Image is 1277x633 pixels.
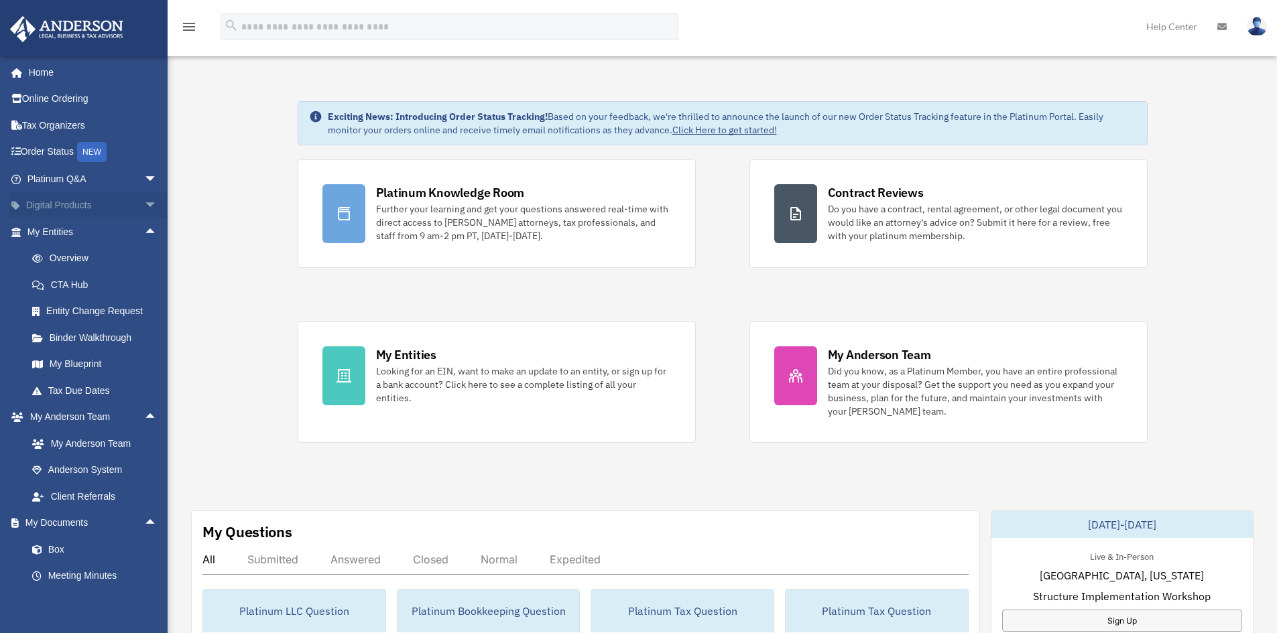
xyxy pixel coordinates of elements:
[330,553,381,566] div: Answered
[19,271,178,298] a: CTA Hub
[828,346,931,363] div: My Anderson Team
[1079,549,1164,563] div: Live & In-Person
[376,364,671,405] div: Looking for an EIN, want to make an update to an entity, or sign up for a bank account? Click her...
[203,589,385,632] div: Platinum LLC Question
[19,324,178,351] a: Binder Walkthrough
[298,322,696,443] a: My Entities Looking for an EIN, want to make an update to an entity, or sign up for a bank accoun...
[672,124,777,136] a: Click Here to get started!
[77,142,107,162] div: NEW
[202,553,215,566] div: All
[1002,610,1242,632] a: Sign Up
[749,159,1148,268] a: Contract Reviews Do you have a contract, rental agreement, or other legal document you would like...
[224,18,239,33] i: search
[398,589,580,632] div: Platinum Bookkeeping Question
[591,589,774,632] div: Platinum Tax Question
[19,245,178,272] a: Overview
[328,110,1136,137] div: Based on your feedback, we're thrilled to announce the launch of our new Order Status Tracking fe...
[181,19,197,35] i: menu
[144,192,171,220] span: arrow_drop_down
[19,457,178,484] a: Anderson System
[9,218,178,245] a: My Entitiesarrow_drop_up
[298,159,696,268] a: Platinum Knowledge Room Further your learning and get your questions answered real-time with dire...
[144,510,171,537] span: arrow_drop_up
[1247,17,1267,36] img: User Pic
[144,404,171,431] span: arrow_drop_up
[376,346,436,363] div: My Entities
[19,298,178,325] a: Entity Change Request
[376,202,671,242] div: Further your learning and get your questions answered real-time with direct access to [PERSON_NAM...
[9,404,178,431] a: My Anderson Teamarrow_drop_up
[1033,588,1211,604] span: Structure Implementation Workshop
[19,563,178,589] a: Meeting Minutes
[19,483,178,510] a: Client Referrals
[9,510,178,537] a: My Documentsarrow_drop_up
[991,511,1253,538] div: [DATE]-[DATE]
[9,165,178,192] a: Platinum Q&Aarrow_drop_down
[9,139,178,166] a: Order StatusNEW
[828,364,1123,418] div: Did you know, as a Platinum Member, you have an entire professional team at your disposal? Get th...
[19,351,178,378] a: My Blueprint
[9,86,178,113] a: Online Ordering
[144,218,171,246] span: arrow_drop_up
[9,59,171,86] a: Home
[19,430,178,457] a: My Anderson Team
[247,553,298,566] div: Submitted
[481,553,518,566] div: Normal
[376,184,525,201] div: Platinum Knowledge Room
[413,553,448,566] div: Closed
[181,23,197,35] a: menu
[328,111,548,123] strong: Exciting News: Introducing Order Status Tracking!
[786,589,968,632] div: Platinum Tax Question
[202,522,292,542] div: My Questions
[550,553,601,566] div: Expedited
[6,16,127,42] img: Anderson Advisors Platinum Portal
[9,112,178,139] a: Tax Organizers
[828,202,1123,242] div: Do you have a contract, rental agreement, or other legal document you would like an attorney's ad...
[19,536,178,563] a: Box
[9,192,178,219] a: Digital Productsarrow_drop_down
[828,184,924,201] div: Contract Reviews
[749,322,1148,443] a: My Anderson Team Did you know, as a Platinum Member, you have an entire professional team at your...
[1040,567,1204,583] span: [GEOGRAPHIC_DATA], [US_STATE]
[19,377,178,404] a: Tax Due Dates
[144,165,171,193] span: arrow_drop_down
